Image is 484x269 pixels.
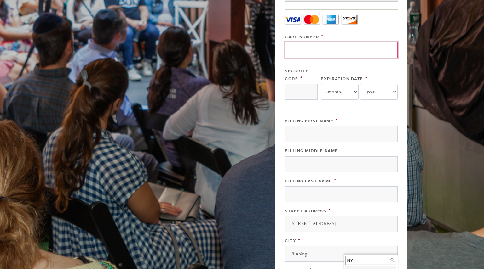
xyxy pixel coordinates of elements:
label: City [285,238,296,244]
span: This field is required. [328,207,331,214]
label: Street Address [285,209,326,214]
span: This field is required. [321,33,324,40]
label: Billing First Name [285,119,333,124]
a: Visa [285,14,301,24]
label: Security Code [285,69,308,81]
label: Card Number [285,35,319,40]
select: Expiration Date month [321,84,359,100]
span: This field is required. [298,237,301,244]
span: This field is required. [365,75,368,82]
label: Billing Middle Name [285,149,338,154]
span: This field is required. [300,75,303,82]
a: Amex [323,14,338,24]
span: This field is required. [336,117,338,124]
select: Expiration Date year [360,84,398,100]
label: Expiration Date [321,76,363,81]
a: Discover [342,14,357,24]
label: Billing Last Name [285,179,332,184]
span: This field is required. [334,177,337,184]
a: MasterCard [304,14,320,24]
